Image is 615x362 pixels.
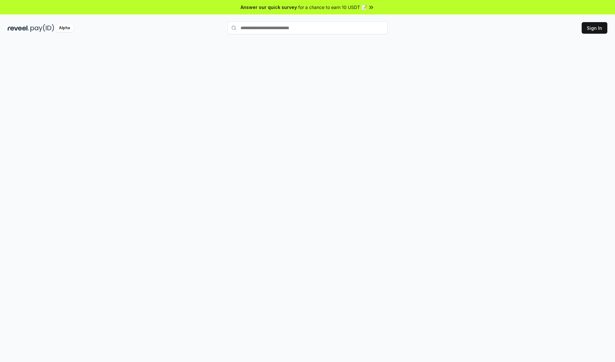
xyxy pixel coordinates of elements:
img: reveel_dark [8,24,29,32]
button: Sign In [582,22,607,34]
img: pay_id [30,24,54,32]
span: Answer our quick survey [241,4,297,11]
span: for a chance to earn 10 USDT 📝 [298,4,367,11]
div: Alpha [55,24,73,32]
